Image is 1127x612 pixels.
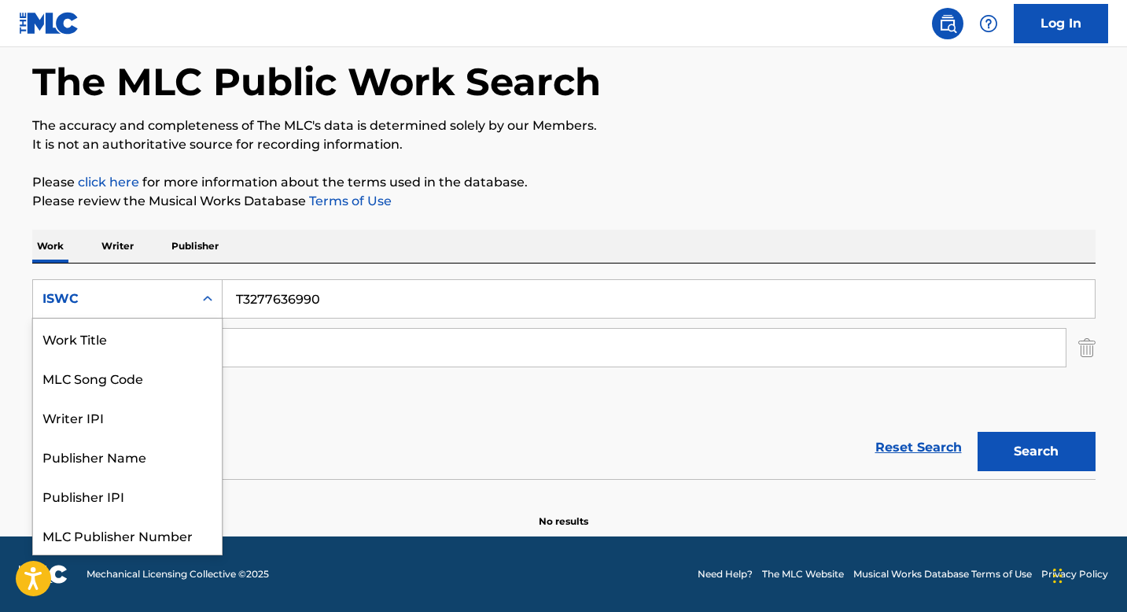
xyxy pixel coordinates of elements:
a: Reset Search [867,430,970,465]
div: MLC Song Code [33,358,222,397]
div: Help [973,8,1004,39]
p: The accuracy and completeness of The MLC's data is determined solely by our Members. [32,116,1096,135]
p: It is not an authoritative source for recording information. [32,135,1096,154]
a: Musical Works Database Terms of Use [853,567,1032,581]
a: Log In [1014,4,1108,43]
a: Privacy Policy [1041,567,1108,581]
p: Please review the Musical Works Database [32,192,1096,211]
a: The MLC Website [762,567,844,581]
a: Terms of Use [306,194,392,208]
img: search [938,14,957,33]
div: MLC Publisher Number [33,515,222,555]
div: Drag [1053,552,1063,599]
a: Need Help? [698,567,753,581]
p: Please for more information about the terms used in the database. [32,173,1096,192]
img: logo [19,565,68,584]
a: Public Search [932,8,963,39]
img: Delete Criterion [1078,328,1096,367]
iframe: Chat Widget [1048,536,1127,612]
p: No results [539,496,588,529]
img: help [979,14,998,33]
div: Publisher Name [33,437,222,476]
div: Writer IPI [33,397,222,437]
button: Search [978,432,1096,471]
div: Work Title [33,319,222,358]
h1: The MLC Public Work Search [32,58,601,105]
span: Mechanical Licensing Collective © 2025 [87,567,269,581]
a: click here [78,175,139,190]
p: Publisher [167,230,223,263]
div: ISWC [42,289,184,308]
div: Publisher IPI [33,476,222,515]
p: Work [32,230,68,263]
p: Writer [97,230,138,263]
form: Search Form [32,279,1096,479]
img: MLC Logo [19,12,79,35]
